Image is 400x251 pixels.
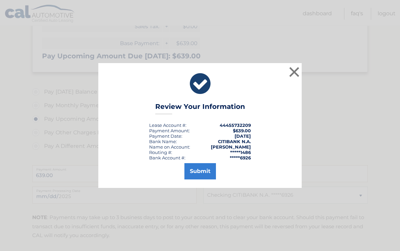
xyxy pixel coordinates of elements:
[220,122,251,128] strong: 44455732209
[149,133,182,139] div: :
[235,133,251,139] span: [DATE]
[149,139,177,144] div: Bank Name:
[149,150,172,155] div: Routing #:
[233,128,251,133] span: $639.00
[149,128,190,133] div: Payment Amount:
[149,122,186,128] div: Lease Account #:
[287,65,301,79] button: ×
[149,155,185,160] div: Bank Account #:
[184,163,216,179] button: Submit
[218,139,251,144] strong: CITIBANK N.A.
[155,102,245,114] h3: Review Your Information
[149,144,190,150] div: Name on Account:
[149,133,181,139] span: Payment Date
[211,144,251,150] strong: [PERSON_NAME]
